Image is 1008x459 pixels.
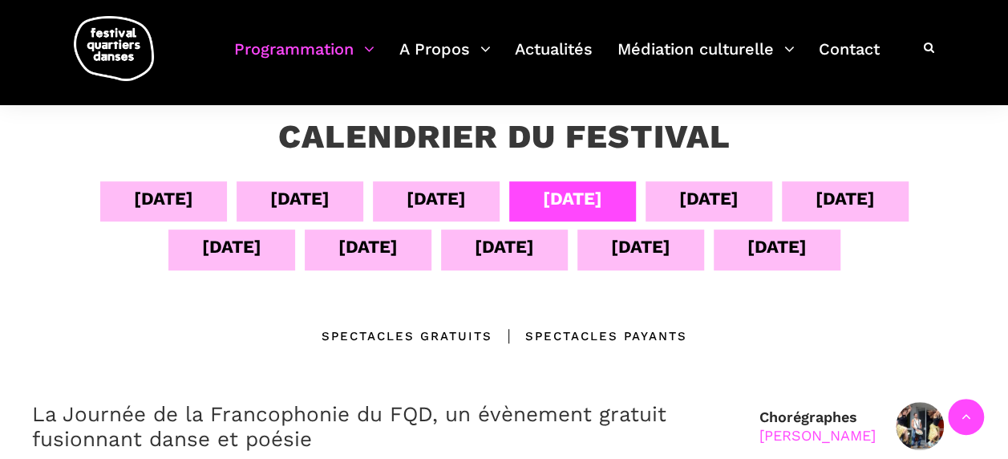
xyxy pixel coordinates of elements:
[617,35,795,83] a: Médiation culturelle
[515,35,593,83] a: Actualités
[759,408,876,445] div: Chorégraphes
[399,35,491,83] a: A Propos
[747,233,807,261] div: [DATE]
[543,185,602,213] div: [DATE]
[816,185,875,213] div: [DATE]
[896,402,944,450] img: DSC_1211TaafeFanga2017
[202,233,261,261] div: [DATE]
[679,185,739,213] div: [DATE]
[234,35,374,83] a: Programmation
[134,185,193,213] div: [DATE]
[759,426,876,445] div: [PERSON_NAME]
[74,16,154,81] img: logo-fqd-med
[32,402,666,451] a: La Journée de la Francophonie du FQD, un évènement gratuit fusionnant danse et poésie
[277,117,730,157] h3: Calendrier du festival
[407,185,466,213] div: [DATE]
[611,233,670,261] div: [DATE]
[322,327,492,346] div: Spectacles gratuits
[819,35,880,83] a: Contact
[492,327,687,346] div: Spectacles Payants
[270,185,330,213] div: [DATE]
[475,233,534,261] div: [DATE]
[338,233,398,261] div: [DATE]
